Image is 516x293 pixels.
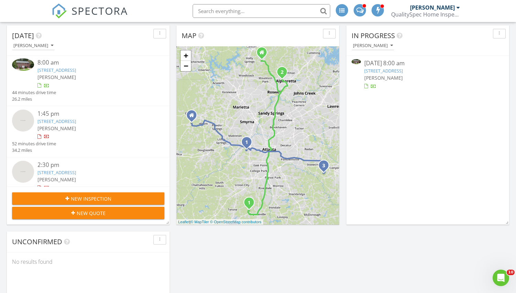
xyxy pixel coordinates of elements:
[12,110,34,132] img: streetview
[12,147,56,154] div: 34.2 miles
[493,270,509,286] iframe: Intercom live chat
[193,4,330,18] input: Search everything...
[192,115,196,119] div: 177 Hemlock Ct, Dallas GA 30157
[364,75,403,81] span: [PERSON_NAME]
[176,219,263,225] div: |
[410,4,455,11] div: [PERSON_NAME]
[364,68,403,74] a: [STREET_ADDRESS]
[12,89,56,96] div: 44 minutes drive time
[364,59,491,68] div: [DATE] 8:00 am
[12,237,62,246] span: Unconfirmed
[391,11,460,18] div: QualitySpec Home Inspection
[12,58,164,102] a: 8:00 am [STREET_ADDRESS] [PERSON_NAME] 44 minutes drive time 26.2 miles
[37,110,152,118] div: 1:45 pm
[248,201,250,205] i: 1
[12,96,56,102] div: 26.2 miles
[12,41,55,50] button: [PERSON_NAME]
[37,176,76,183] span: [PERSON_NAME]
[52,9,128,24] a: SPECTORA
[282,72,286,76] div: 4002 Steeplechase Dr, Alpharetta, GA 30004
[247,142,251,146] div: 424 Tarragon Wy SW, Atlanta, GA 30331
[37,58,152,67] div: 8:00 am
[322,164,325,168] i: 3
[37,169,76,176] a: [STREET_ADDRESS]
[12,161,164,205] a: 2:30 pm [STREET_ADDRESS] [PERSON_NAME] 0 minutes drive time 0.0 miles
[245,140,248,145] i: 1
[324,165,328,169] div: 3064 SW Reserve Ct, Conyers, GA 30094
[12,58,34,71] img: 9373053%2Fcover_photos%2Fh5MYoTWKSjJcYxpC0NXe%2Fsmall.jpg
[7,252,170,271] div: No results found
[281,70,283,75] i: 2
[352,31,395,40] span: In Progress
[249,202,253,206] div: 315 2nd St , Fayetteville, GA 30214
[181,61,191,71] a: Zoom out
[12,192,164,205] button: New Inspection
[353,43,393,48] div: [PERSON_NAME]
[352,59,361,64] img: 9373053%2Fcover_photos%2Fh5MYoTWKSjJcYxpC0NXe%2Fsmall.jpg
[210,220,261,224] a: © OpenStreetMap contributors
[72,3,128,18] span: SPECTORA
[182,31,196,40] span: Map
[37,67,76,73] a: [STREET_ADDRESS]
[37,74,76,80] span: [PERSON_NAME]
[37,125,76,132] span: [PERSON_NAME]
[12,140,56,147] div: 52 minutes drive time
[352,41,394,50] button: [PERSON_NAME]
[181,50,191,61] a: Zoom in
[507,270,515,275] span: 10
[13,43,53,48] div: [PERSON_NAME]
[77,210,106,217] span: New Quote
[12,110,164,154] a: 1:45 pm [STREET_ADDRESS] [PERSON_NAME] 52 minutes drive time 34.2 miles
[178,220,190,224] a: Leaflet
[12,207,164,219] button: New Quote
[12,161,34,183] img: streetview
[262,52,266,56] div: 708 Bridgeview Dr, Holly Springs Ga 30115
[71,195,111,202] span: New Inspection
[37,118,76,124] a: [STREET_ADDRESS]
[52,3,67,19] img: The Best Home Inspection Software - Spectora
[352,59,504,90] a: [DATE] 8:00 am [STREET_ADDRESS] [PERSON_NAME]
[37,161,152,169] div: 2:30 pm
[191,220,209,224] a: © MapTiler
[12,31,34,40] span: [DATE]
